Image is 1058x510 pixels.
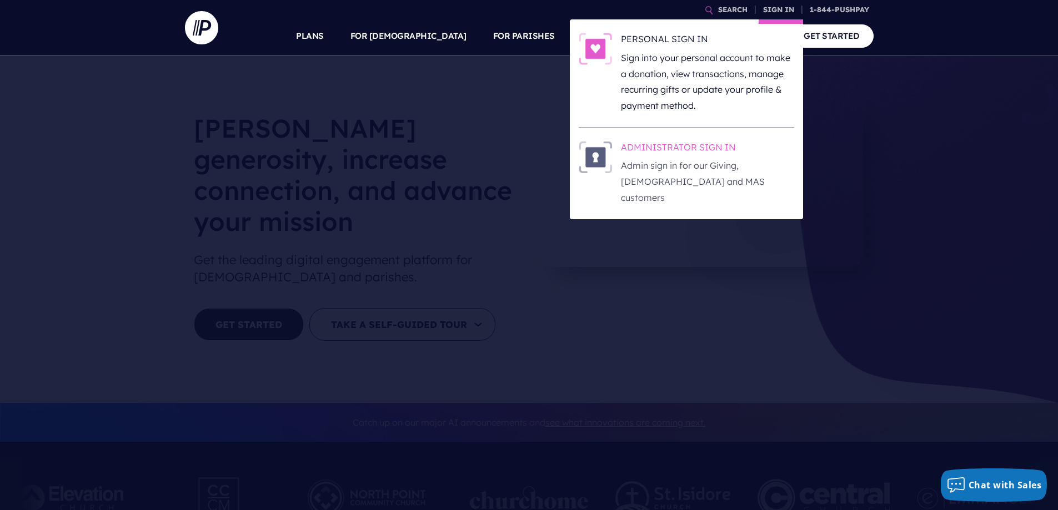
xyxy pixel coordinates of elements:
a: PLANS [296,17,324,55]
img: PERSONAL SIGN IN - Illustration [579,33,612,65]
span: Chat with Sales [969,479,1042,491]
a: PERSONAL SIGN IN - Illustration PERSONAL SIGN IN Sign into your personal account to make a donati... [579,33,794,114]
h6: ADMINISTRATOR SIGN IN [621,141,794,158]
a: SOLUTIONS [581,17,631,55]
p: Sign into your personal account to make a donation, view transactions, manage recurring gifts or ... [621,50,794,114]
img: ADMINISTRATOR SIGN IN - Illustration [579,141,612,173]
a: COMPANY [723,17,764,55]
h6: PERSONAL SIGN IN [621,33,794,49]
p: Admin sign in for our Giving, [DEMOGRAPHIC_DATA] and MAS customers [621,158,794,205]
a: ADMINISTRATOR SIGN IN - Illustration ADMINISTRATOR SIGN IN Admin sign in for our Giving, [DEMOGRA... [579,141,794,206]
a: FOR PARISHES [493,17,555,55]
button: Chat with Sales [941,468,1047,502]
a: GET STARTED [790,24,874,47]
a: FOR [DEMOGRAPHIC_DATA] [350,17,467,55]
a: EXPLORE [657,17,696,55]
